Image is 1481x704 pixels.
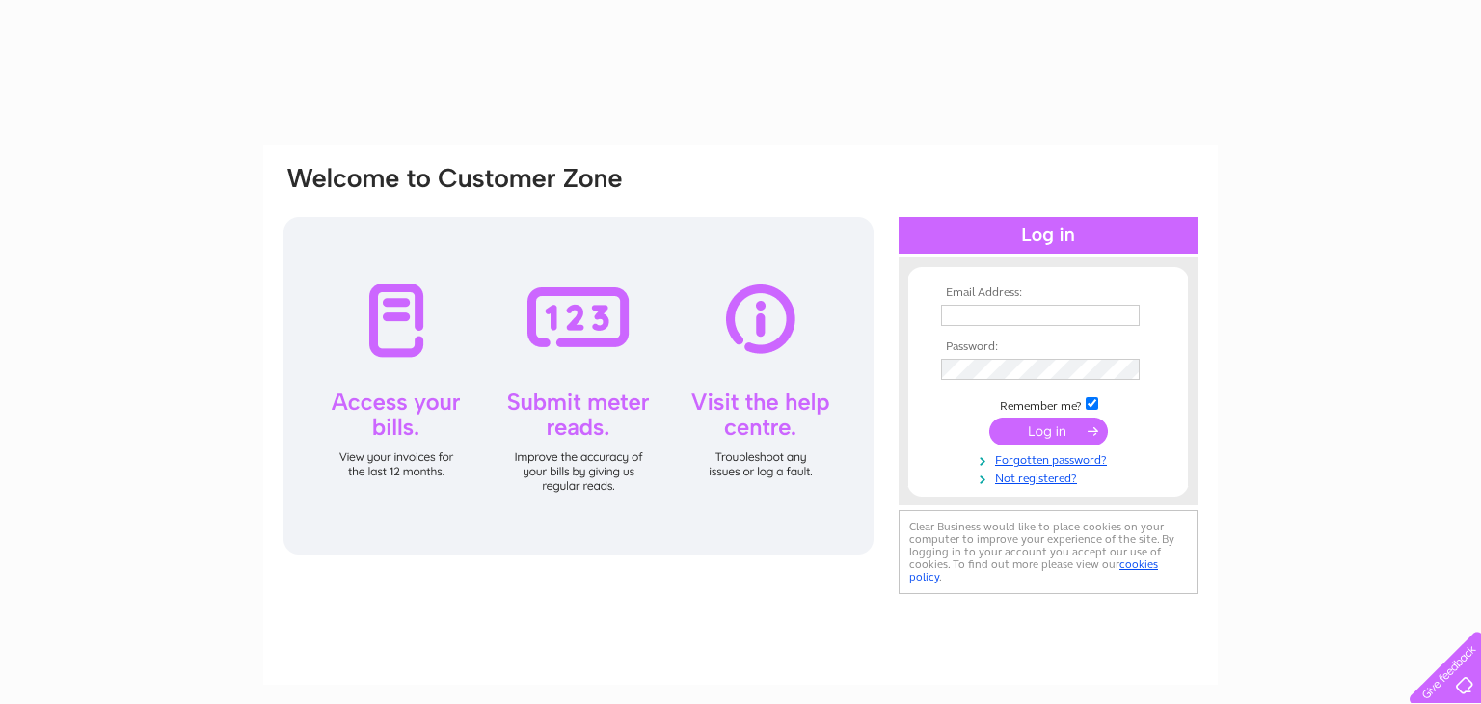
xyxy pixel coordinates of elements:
th: Email Address: [936,286,1160,300]
div: Clear Business would like to place cookies on your computer to improve your experience of the sit... [899,510,1198,594]
td: Remember me? [936,394,1160,414]
a: cookies policy [909,557,1158,583]
a: Forgotten password? [941,449,1160,468]
a: Not registered? [941,468,1160,486]
th: Password: [936,340,1160,354]
input: Submit [989,418,1108,445]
